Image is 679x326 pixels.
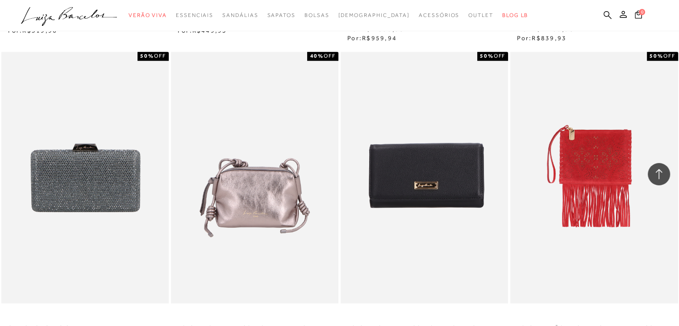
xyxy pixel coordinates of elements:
[502,12,528,18] span: BLOG LB
[304,7,329,24] a: categoryNavScreenReaderText
[632,10,645,22] button: 0
[419,7,459,24] a: categoryNavScreenReaderText
[338,7,410,24] a: noSubCategoriesText
[176,12,213,18] span: Essenciais
[129,12,167,18] span: Verão Viva
[140,53,154,59] strong: 50%
[129,7,167,24] a: categoryNavScreenReaderText
[342,53,507,302] img: BOLSA PEQUENA DE COURO PRETO E ALÇA DE CORRENTES
[480,53,494,59] strong: 50%
[267,12,295,18] span: Sapatos
[172,53,337,302] img: BOLSA PEQUENA EM COURO METALIZADO TITÂNIO COM DETALHE DE NÓS
[304,12,329,18] span: Bolsas
[468,12,493,18] span: Outlet
[176,7,213,24] a: categoryNavScreenReaderText
[172,53,337,302] a: BOLSA PEQUENA EM COURO METALIZADO TITÂNIO COM DETALHE DE NÓS BOLSA PEQUENA EM COURO METALIZADO TI...
[532,34,567,42] span: R$839,93
[362,34,397,42] span: R$959,94
[468,7,493,24] a: categoryNavScreenReaderText
[650,53,663,59] strong: 50%
[222,12,258,18] span: Sandálias
[154,53,166,59] span: OFF
[511,53,677,302] img: BOLSA DE MÃO EM CAMURÇA VERMELHA COM PERFUROS E FRANJAS
[342,53,507,302] a: BOLSA PEQUENA DE COURO PRETO E ALÇA DE CORRENTES BOLSA PEQUENA DE COURO PRETO E ALÇA DE CORRENTES
[324,53,336,59] span: OFF
[419,12,459,18] span: Acessórios
[639,9,645,15] span: 0
[2,53,168,302] img: CLUTCH CRISTAIS CINZA
[2,53,168,302] a: CLUTCH CRISTAIS CINZA CLUTCH CRISTAIS CINZA
[338,12,410,18] span: [DEMOGRAPHIC_DATA]
[663,53,675,59] span: OFF
[310,53,324,59] strong: 40%
[517,34,567,42] span: Por:
[493,53,505,59] span: OFF
[222,7,258,24] a: categoryNavScreenReaderText
[267,7,295,24] a: categoryNavScreenReaderText
[347,34,397,42] span: Por:
[502,7,528,24] a: BLOG LB
[511,53,677,302] a: BOLSA DE MÃO EM CAMURÇA VERMELHA COM PERFUROS E FRANJAS BOLSA DE MÃO EM CAMURÇA VERMELHA COM PERF...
